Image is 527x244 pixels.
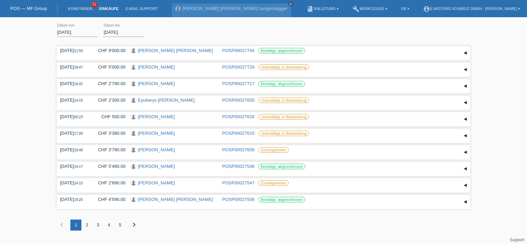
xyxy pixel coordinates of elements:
[258,180,289,186] label: Zurückgetreten
[222,131,255,136] a: POSP00027610
[460,164,470,174] div: auf-/zuklappen
[74,148,83,152] span: 16:48
[420,7,524,11] a: account_circleE-Motors Schweiz GmbH - [PERSON_NAME] ▾
[138,197,213,202] a: [PERSON_NAME] [PERSON_NAME]
[303,7,342,11] a: bookAnleitung ▾
[460,147,470,157] div: auf-/zuklappen
[258,147,289,153] label: Zurückgetreten
[60,164,88,169] div: [DATE]
[93,180,126,185] div: CHF 2'890.00
[460,180,470,191] div: auf-/zuklappen
[138,81,175,86] a: [PERSON_NAME]
[60,48,88,53] div: [DATE]
[58,221,66,229] i: chevron_left
[222,147,255,152] a: POSP00027606
[60,180,88,185] div: [DATE]
[460,81,470,91] div: auf-/zuklappen
[60,147,88,152] div: [DATE]
[138,180,175,185] a: [PERSON_NAME]
[138,64,175,70] a: [PERSON_NAME]
[74,82,83,86] span: 16:42
[60,197,88,202] div: [DATE]
[182,6,288,11] a: [PERSON_NAME] [PERSON_NAME] Lengenhagger
[258,164,305,169] label: Bestätigt, abgeschlossen
[460,114,470,124] div: auf-/zuklappen
[307,6,314,12] i: book
[70,220,81,231] div: 1
[222,81,255,86] a: POSP00027717
[222,180,255,185] a: POSP00027547
[93,164,126,169] div: CHF 5'490.00
[60,81,88,86] div: [DATE]
[138,48,213,53] a: [PERSON_NAME] [PERSON_NAME]
[138,98,195,103] a: Eyuberys [PERSON_NAME]
[258,131,309,136] label: Unbestätigt, in Bearbeitung
[93,147,126,152] div: CHF 3'790.00
[258,197,305,202] label: Bestätigt, abgeschlossen
[138,164,175,169] a: [PERSON_NAME]
[103,220,115,231] div: 4
[130,221,138,229] i: chevron_right
[258,114,309,120] label: Unbestätigt, in Bearbeitung
[138,147,175,152] a: [PERSON_NAME]
[460,98,470,108] div: auf-/zuklappen
[74,49,83,53] span: 11:50
[138,131,175,136] a: [PERSON_NAME]
[92,220,103,231] div: 3
[398,7,413,11] a: DE ▾
[122,7,161,11] a: E-Mail Support
[138,114,175,119] a: [PERSON_NAME]
[352,6,359,12] i: build
[289,2,292,6] i: close
[10,6,47,11] a: POS — MF Group
[74,65,83,69] span: 18:47
[60,64,88,70] div: [DATE]
[81,220,92,231] div: 2
[74,181,83,185] span: 14:15
[258,48,305,53] label: Bestätigt, abgeschlossen
[91,2,98,8] span: 51
[74,132,83,135] span: 17:09
[60,114,88,119] div: [DATE]
[93,81,126,86] div: CHF 2'790.00
[460,131,470,141] div: auf-/zuklappen
[258,64,309,70] label: Unbestätigt, in Bearbeitung
[460,48,470,58] div: auf-/zuklappen
[64,7,96,11] a: Kund*innen
[222,64,255,70] a: POSP00027729
[93,197,126,202] div: CHF 4'590.00
[74,165,83,169] span: 14:17
[93,131,126,136] div: CHF 3'390.00
[93,64,126,70] div: CHF 5'000.00
[93,98,126,103] div: CHF 2'300.00
[460,197,470,207] div: auf-/zuklappen
[510,237,524,242] a: Support
[96,7,122,11] a: Einkäufe
[74,115,83,119] span: 00:23
[258,81,305,87] label: Bestätigt, abgeschlossen
[349,7,391,11] a: buildWerkzeuge ▾
[60,131,88,136] div: [DATE]
[93,114,126,119] div: CHF 500.00
[74,99,83,102] span: 14:15
[288,2,293,7] a: close
[222,98,255,103] a: POSP00027650
[258,98,309,103] label: Unbestätigt, in Bearbeitung
[222,48,255,53] a: POSP00027744
[222,197,255,202] a: POSP00027506
[222,164,255,169] a: POSP00027548
[93,48,126,53] div: CHF 9'000.00
[74,198,83,202] span: 19:25
[460,64,470,75] div: auf-/zuklappen
[115,220,126,231] div: 5
[60,98,88,103] div: [DATE]
[222,114,255,119] a: POSP00027626
[423,6,430,12] i: account_circle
